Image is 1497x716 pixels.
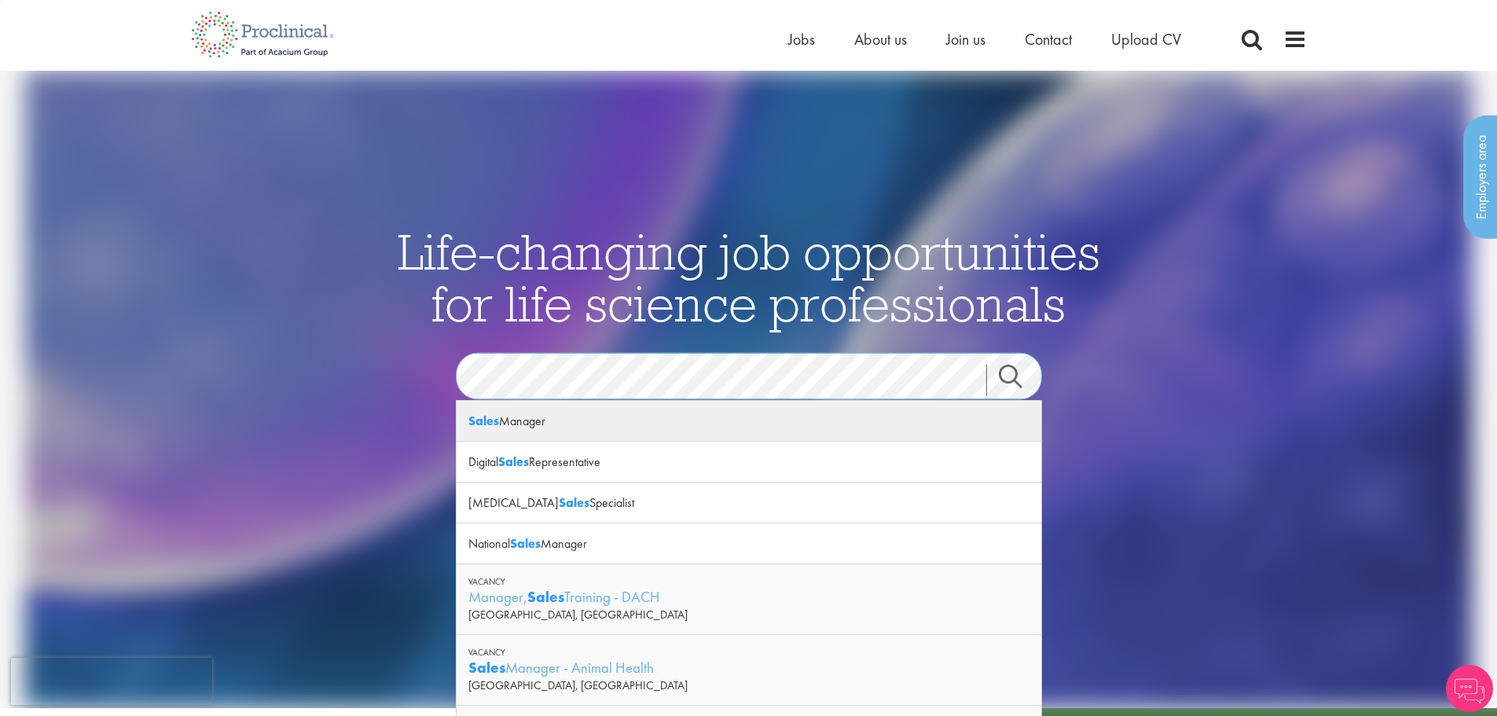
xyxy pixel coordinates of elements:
[468,658,1029,677] div: Manager - Animal Health
[468,607,1029,622] div: [GEOGRAPHIC_DATA], [GEOGRAPHIC_DATA]
[457,401,1041,442] div: Manager
[527,587,564,607] strong: Sales
[1025,29,1072,50] a: Contact
[468,587,1029,607] div: Manager, Training - DACH
[946,29,985,50] a: Join us
[1111,29,1181,50] a: Upload CV
[468,658,505,677] strong: Sales
[788,29,815,50] a: Jobs
[559,494,589,511] strong: Sales
[468,647,1029,658] div: Vacancy
[457,442,1041,483] div: Digital Representative
[986,365,1054,396] a: Job search submit button
[468,677,1029,693] div: [GEOGRAPHIC_DATA], [GEOGRAPHIC_DATA]
[457,483,1041,523] div: [MEDICAL_DATA] Specialist
[854,29,907,50] a: About us
[468,576,1029,587] div: Vacancy
[498,453,529,470] strong: Sales
[398,220,1100,335] span: Life-changing job opportunities for life science professionals
[468,413,499,429] strong: Sales
[457,523,1041,564] div: National Manager
[510,535,541,552] strong: Sales
[11,658,212,705] iframe: reCAPTCHA
[24,71,1473,708] img: candidate home
[1446,665,1493,712] img: Chatbot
